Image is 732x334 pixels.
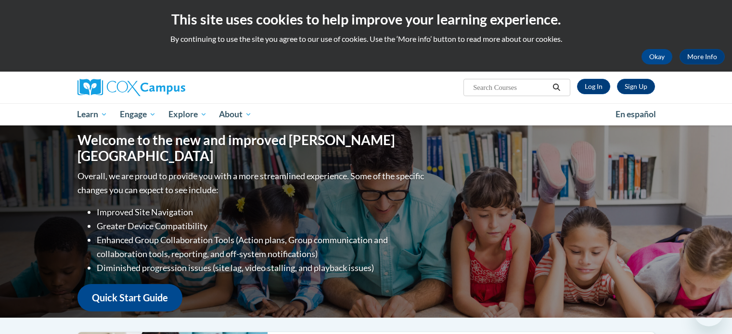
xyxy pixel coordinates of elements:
[63,103,669,125] div: Main menu
[97,261,426,275] li: Diminished progression issues (site lag, video stalling, and playback issues)
[213,103,258,125] a: About
[97,219,426,233] li: Greater Device Compatibility
[77,132,426,164] h1: Welcome to the new and improved [PERSON_NAME][GEOGRAPHIC_DATA]
[577,79,610,94] a: Log In
[77,284,182,311] a: Quick Start Guide
[97,233,426,261] li: Enhanced Group Collaboration Tools (Action plans, Group communication and collaboration tools, re...
[114,103,162,125] a: Engage
[219,109,252,120] span: About
[120,109,156,120] span: Engage
[77,79,185,96] img: Cox Campus
[7,10,725,29] h2: This site uses cookies to help improve your learning experience.
[616,109,656,119] span: En español
[97,205,426,219] li: Improved Site Navigation
[472,82,549,93] input: Search Courses
[609,104,662,124] a: En español
[71,103,114,125] a: Learn
[680,49,725,64] a: More Info
[162,103,213,125] a: Explore
[642,49,672,64] button: Okay
[7,34,725,44] p: By continuing to use the site you agree to our use of cookies. Use the ‘More info’ button to read...
[617,79,655,94] a: Register
[693,296,724,326] iframe: Button to launch messaging window
[77,79,260,96] a: Cox Campus
[77,109,107,120] span: Learn
[549,82,564,93] button: Search
[168,109,207,120] span: Explore
[77,169,426,197] p: Overall, we are proud to provide you with a more streamlined experience. Some of the specific cha...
